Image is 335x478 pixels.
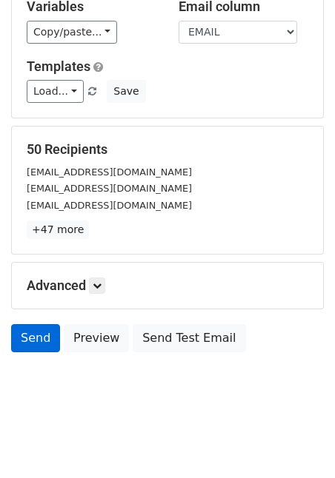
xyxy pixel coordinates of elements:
a: Templates [27,58,90,74]
iframe: Chat Widget [261,407,335,478]
a: Preview [64,324,129,352]
h5: 50 Recipients [27,141,308,158]
small: [EMAIL_ADDRESS][DOMAIN_NAME] [27,183,192,194]
h5: Advanced [27,277,308,294]
a: Send Test Email [133,324,245,352]
a: Copy/paste... [27,21,117,44]
a: +47 more [27,221,89,239]
a: Load... [27,80,84,103]
small: [EMAIL_ADDRESS][DOMAIN_NAME] [27,166,192,178]
a: Send [11,324,60,352]
small: [EMAIL_ADDRESS][DOMAIN_NAME] [27,200,192,211]
button: Save [107,80,145,103]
